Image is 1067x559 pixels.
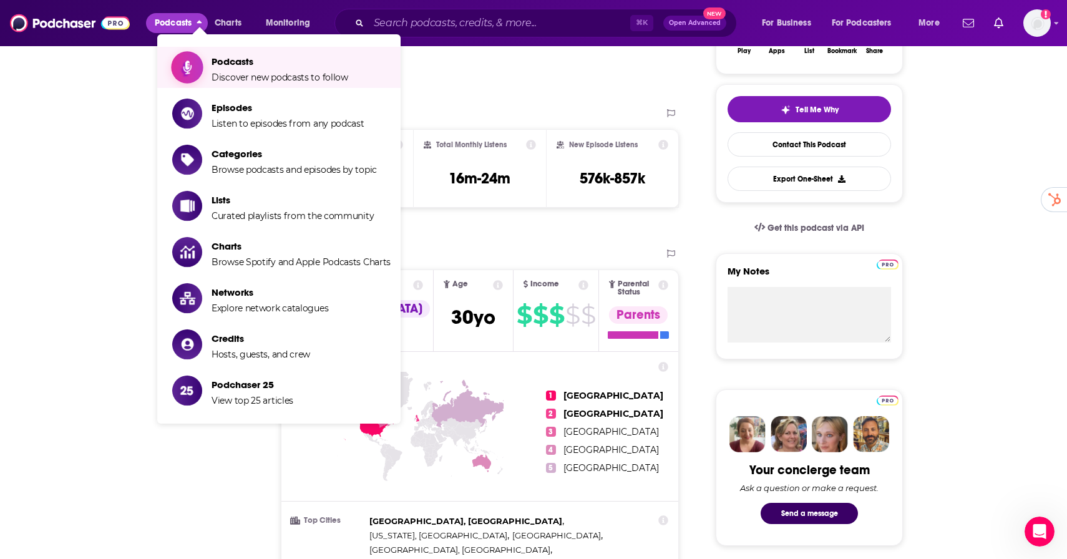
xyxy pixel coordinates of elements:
span: 30 yo [451,305,495,329]
a: Contact This Podcast [728,132,891,157]
span: , [369,514,564,528]
span: Listen to episodes from any podcast [212,118,364,129]
button: close menu [146,13,208,33]
span: Monitoring [266,14,310,32]
button: tell me why sparkleTell Me Why [728,96,891,122]
span: Logged in as sammyrsiegel [1023,9,1051,37]
div: List [804,47,814,55]
span: , [369,543,552,557]
button: open menu [753,13,827,33]
span: Podcasts [155,14,192,32]
img: Podchaser Pro [877,396,899,406]
h2: Total Monthly Listens [436,140,507,149]
span: $ [565,305,580,325]
h3: 16m-24m [449,169,510,188]
img: User Profile [1023,9,1051,37]
img: tell me why sparkle [781,105,791,115]
span: $ [517,305,532,325]
span: [GEOGRAPHIC_DATA] [563,462,659,474]
span: Discover new podcasts to follow [212,72,348,83]
span: Parental Status [618,280,656,296]
span: Browse podcasts and episodes by topic [212,164,377,175]
span: More [918,14,940,32]
span: Get this podcast via API [767,223,864,233]
input: Search podcasts, credits, & more... [369,13,630,33]
span: $ [549,305,564,325]
span: For Business [762,14,811,32]
button: Show profile menu [1023,9,1051,37]
span: Explore network catalogues [212,303,328,314]
span: 3 [546,427,556,437]
span: Episodes [212,102,364,114]
div: Share [866,47,883,55]
span: Age [452,280,468,288]
span: Charts [212,240,391,252]
a: Charts [207,13,249,33]
span: Networks [212,286,328,298]
span: ⌘ K [630,15,653,31]
span: 1 [546,391,556,401]
span: [GEOGRAPHIC_DATA] [563,444,659,455]
div: Apps [769,47,785,55]
span: [GEOGRAPHIC_DATA], [GEOGRAPHIC_DATA] [369,545,550,555]
span: [GEOGRAPHIC_DATA] [512,530,601,540]
span: 2 [546,409,556,419]
span: Categories [212,148,377,160]
span: Podchaser 25 [212,379,293,391]
span: Credits [212,333,310,344]
button: open menu [257,13,326,33]
img: Jules Profile [812,416,848,452]
h3: Top Cities [291,517,364,525]
span: For Podcasters [832,14,892,32]
a: Get this podcast via API [744,213,874,243]
span: [GEOGRAPHIC_DATA], [GEOGRAPHIC_DATA] [369,516,562,526]
span: [GEOGRAPHIC_DATA] [563,408,663,419]
div: Parents [609,306,668,324]
div: Bookmark [827,47,857,55]
a: Pro website [877,394,899,406]
span: Lists [212,194,374,206]
img: Sydney Profile [729,416,766,452]
a: Show notifications dropdown [958,12,979,34]
span: Tell Me Why [796,105,839,115]
span: Podcasts [212,56,348,67]
h3: 576k-857k [580,169,645,188]
iframe: Intercom live chat [1025,517,1055,547]
span: Open Advanced [669,20,721,26]
h2: New Episode Listens [569,140,638,149]
button: Send a message [761,503,858,524]
span: Curated playlists from the community [212,210,374,221]
div: Search podcasts, credits, & more... [346,9,749,37]
span: Charts [215,14,241,32]
img: Jon Profile [853,416,889,452]
span: Income [530,280,559,288]
span: , [512,528,603,543]
a: Pro website [877,258,899,270]
span: 4 [546,445,556,455]
button: open menu [910,13,955,33]
button: Open AdvancedNew [663,16,726,31]
span: , [369,528,509,543]
span: [GEOGRAPHIC_DATA] [563,390,663,401]
div: Your concierge team [749,462,870,478]
svg: Add a profile image [1041,9,1051,19]
a: Show notifications dropdown [989,12,1008,34]
span: $ [581,305,595,325]
span: New [703,7,726,19]
img: Podchaser Pro [877,260,899,270]
img: Barbara Profile [771,416,807,452]
div: Play [738,47,751,55]
span: 5 [546,463,556,473]
span: Browse Spotify and Apple Podcasts Charts [212,256,391,268]
div: Ask a question or make a request. [740,483,879,493]
label: My Notes [728,265,891,287]
span: View top 25 articles [212,395,293,406]
span: Hosts, guests, and crew [212,349,310,360]
span: [GEOGRAPHIC_DATA] [563,426,659,437]
button: open menu [824,13,910,33]
img: Podchaser - Follow, Share and Rate Podcasts [10,11,130,35]
span: [US_STATE], [GEOGRAPHIC_DATA] [369,530,507,540]
span: $ [533,305,548,325]
button: Export One-Sheet [728,167,891,191]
